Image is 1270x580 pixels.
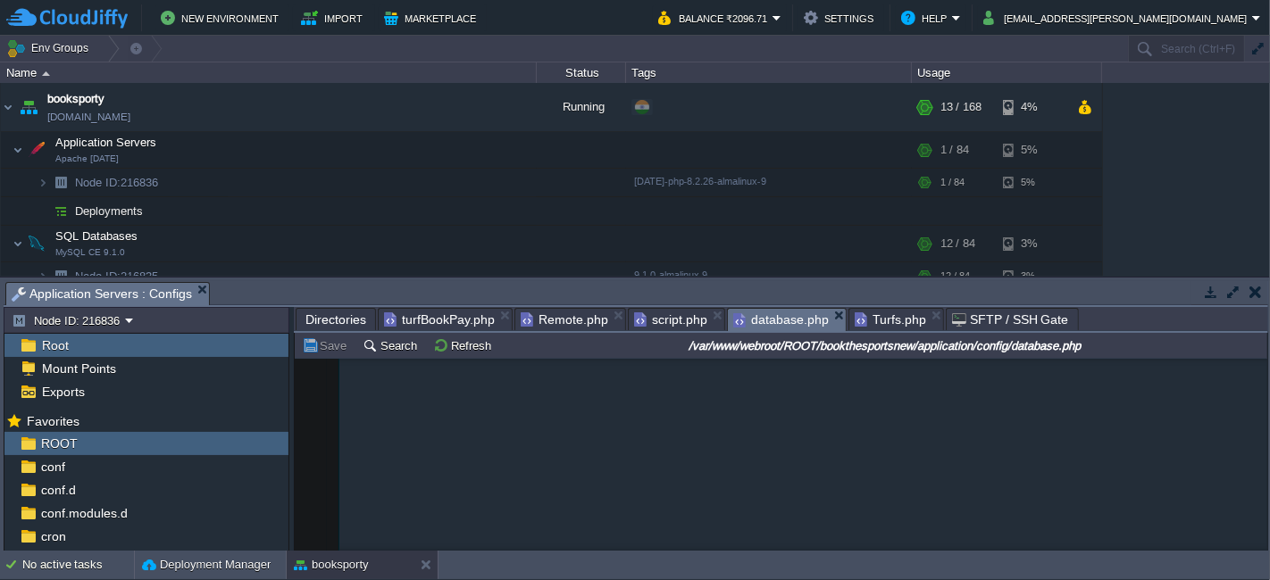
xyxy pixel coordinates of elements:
[54,135,159,150] span: Application Servers
[13,132,23,168] img: AMDAwAAAACH5BAEAAAAALAAAAAABAAEAAAICRAEAOw==
[13,226,23,261] img: AMDAwAAAACH5BAEAAAAALAAAAAABAAEAAAICRAEAOw==
[16,83,41,131] img: AMDAwAAAACH5BAEAAAAALAAAAAABAAEAAAICRAEAOw==
[378,308,513,330] li: /var/www/webroot/ROOT/bookthesportsnew/application/views/home/turfBookPay.php
[54,136,159,149] a: Application ServersApache [DATE]
[38,482,79,498] a: conf.d
[47,108,130,126] a: [DOMAIN_NAME]
[804,7,879,29] button: Settings
[38,262,48,290] img: AMDAwAAAACH5BAEAAAAALAAAAAABAAEAAAICRAEAOw==
[628,308,725,330] li: /var/www/webroot/ROOT/bookthesportsnew/application/views/template/home/script.php
[142,556,271,574] button: Deployment Manager
[12,312,125,328] button: Node ID: 216836
[38,435,80,452] a: ROOT
[305,309,366,330] span: Directories
[24,132,49,168] img: AMDAwAAAACH5BAEAAAAALAAAAAABAAEAAAICRAEAOw==
[658,7,773,29] button: Balance ₹2096.71
[12,283,192,305] span: Application Servers : Configs
[161,7,284,29] button: New Environment
[634,176,766,186] span: [DATE]-php-8.2.26-almalinux-9
[38,528,69,544] a: cron
[855,309,926,330] span: Turfs.php
[38,384,88,400] a: Exports
[75,176,121,189] span: Node ID:
[73,203,146,219] a: Deployments
[38,505,130,521] a: conf.modules.d
[952,309,1069,330] span: SFTP / SSH Gate
[1003,226,1061,261] div: 3%
[634,309,707,330] span: script.php
[302,337,352,353] button: Save
[538,62,625,83] div: Status
[73,175,161,190] a: Node ID:216836
[363,337,422,353] button: Search
[940,169,965,196] div: 1 / 84
[6,36,95,61] button: Env Groups
[848,308,944,330] li: /var/www/webroot/ROOT/bookthesportsnew/application/controllers/Turfs.php
[634,269,707,280] span: 9.1.0-almalinux-9
[73,269,161,284] span: 216835
[73,269,161,284] a: Node ID:216835
[301,7,368,29] button: Import
[433,337,497,353] button: Refresh
[24,226,49,261] img: AMDAwAAAACH5BAEAAAAALAAAAAABAAEAAAICRAEAOw==
[983,7,1252,29] button: [EMAIL_ADDRESS][PERSON_NAME][DOMAIN_NAME]
[727,308,847,330] li: /var/www/webroot/ROOT/bookthesportsnew/application/config/database.php
[38,360,119,377] a: Mount Points
[23,413,82,429] span: Favorites
[42,71,50,76] img: AMDAwAAAACH5BAEAAAAALAAAAAABAAEAAAICRAEAOw==
[384,309,495,330] span: turfBookPay.php
[940,262,970,290] div: 12 / 84
[22,551,134,579] div: No active tasks
[1003,169,1061,196] div: 5%
[54,228,140,244] span: SQL Databases
[48,197,73,225] img: AMDAwAAAACH5BAEAAAAALAAAAAABAAEAAAICRAEAOw==
[2,62,536,83] div: Name
[1003,132,1061,168] div: 5%
[54,229,140,243] a: SQL DatabasesMySQL CE 9.1.0
[48,262,73,290] img: AMDAwAAAACH5BAEAAAAALAAAAAABAAEAAAICRAEAOw==
[294,556,369,574] button: booksporty
[48,169,73,196] img: AMDAwAAAACH5BAEAAAAALAAAAAABAAEAAAICRAEAOw==
[55,247,125,258] span: MySQL CE 9.1.0
[38,197,48,225] img: AMDAwAAAACH5BAEAAAAALAAAAAABAAEAAAICRAEAOw==
[940,83,982,131] div: 13 / 168
[1003,83,1061,131] div: 4%
[913,62,1101,83] div: Usage
[55,153,119,164] span: Apache [DATE]
[38,459,68,475] a: conf
[73,175,161,190] span: 216836
[75,269,121,283] span: Node ID:
[733,309,829,331] span: database.php
[1003,262,1061,290] div: 3%
[627,62,911,83] div: Tags
[901,7,952,29] button: Help
[38,169,48,196] img: AMDAwAAAACH5BAEAAAAALAAAAAABAAEAAAICRAEAOw==
[6,7,128,29] img: CloudJiffy
[47,90,104,108] a: booksporty
[514,308,626,330] li: /var/www/webroot/ROOT/bookthesportsnew/application/controllers/Remote.php
[537,83,626,131] div: Running
[384,7,481,29] button: Marketplace
[940,226,975,261] div: 12 / 84
[1,83,15,131] img: AMDAwAAAACH5BAEAAAAALAAAAAABAAEAAAICRAEAOw==
[23,414,82,428] a: Favorites
[940,132,969,168] div: 1 / 84
[38,337,71,353] a: Root
[521,309,608,330] span: Remote.php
